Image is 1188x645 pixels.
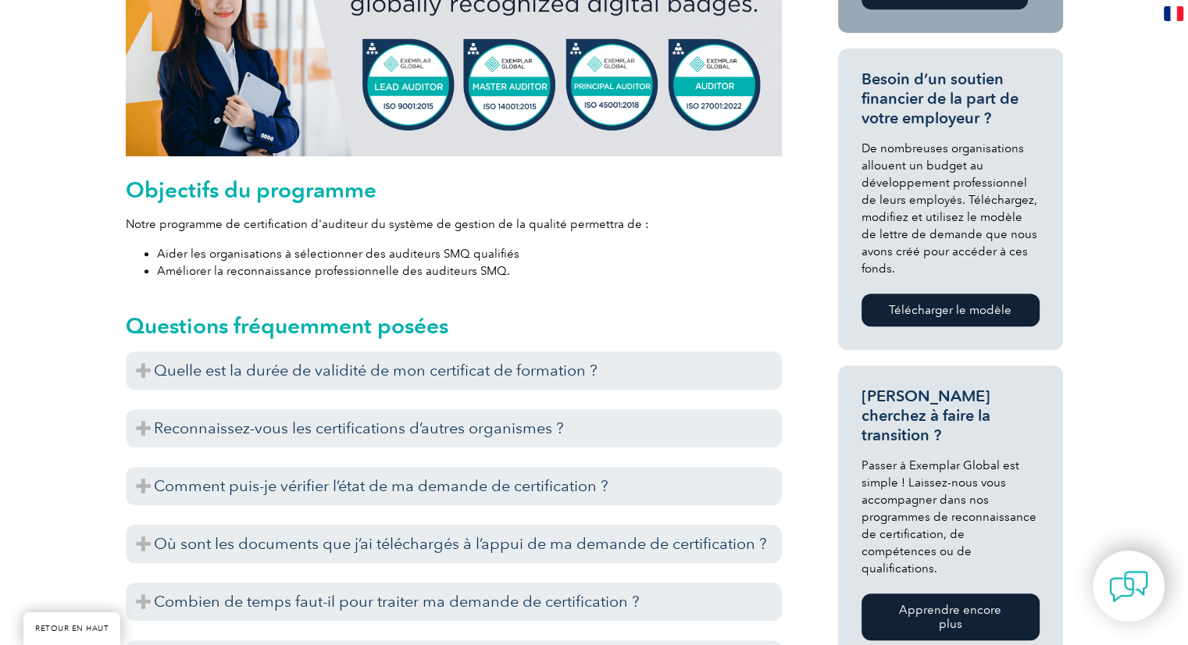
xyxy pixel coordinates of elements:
[862,141,1037,276] font: De nombreuses organisations allouent un budget au développement professionnel de leurs employés. ...
[126,312,448,339] font: Questions fréquemment posées
[862,294,1040,326] a: Télécharger le modèle
[157,264,510,278] font: Améliorer la reconnaissance professionnelle des auditeurs SMQ.
[126,176,376,203] font: Objectifs du programme
[1164,6,1183,21] img: fr
[862,458,1036,576] font: Passer à Exemplar Global est simple ! Laissez-nous vous accompagner dans nos programmes de reconn...
[154,476,608,495] font: Comment puis-je vérifier l’état de ma demande de certification ?
[35,624,109,633] font: RETOUR EN HAUT
[889,303,1011,317] font: Télécharger le modèle
[862,387,990,444] font: [PERSON_NAME] cherchez à faire la transition ?
[154,419,564,437] font: Reconnaissez-vous les certifications d’autres organismes ?
[154,361,598,380] font: Quelle est la durée de validité de mon certificat de formation ?
[23,612,120,645] a: RETOUR EN HAUT
[899,603,1001,631] font: Apprendre encore plus
[862,69,1019,127] font: Besoin d’un soutien financier de la part de votre employeur ?
[862,593,1040,640] a: Apprendre encore plus
[154,534,767,553] font: Où sont les documents que j’ai téléchargés à l’appui de ma demande de certification ?
[1109,567,1148,606] img: contact-chat.png
[126,217,649,231] font: Notre programme de certification d'auditeur du système de gestion de la qualité permettra de :
[157,247,519,261] font: Aider les organisations à sélectionner des auditeurs SMQ qualifiés
[154,592,640,611] font: Combien de temps faut-il pour traiter ma demande de certification ?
